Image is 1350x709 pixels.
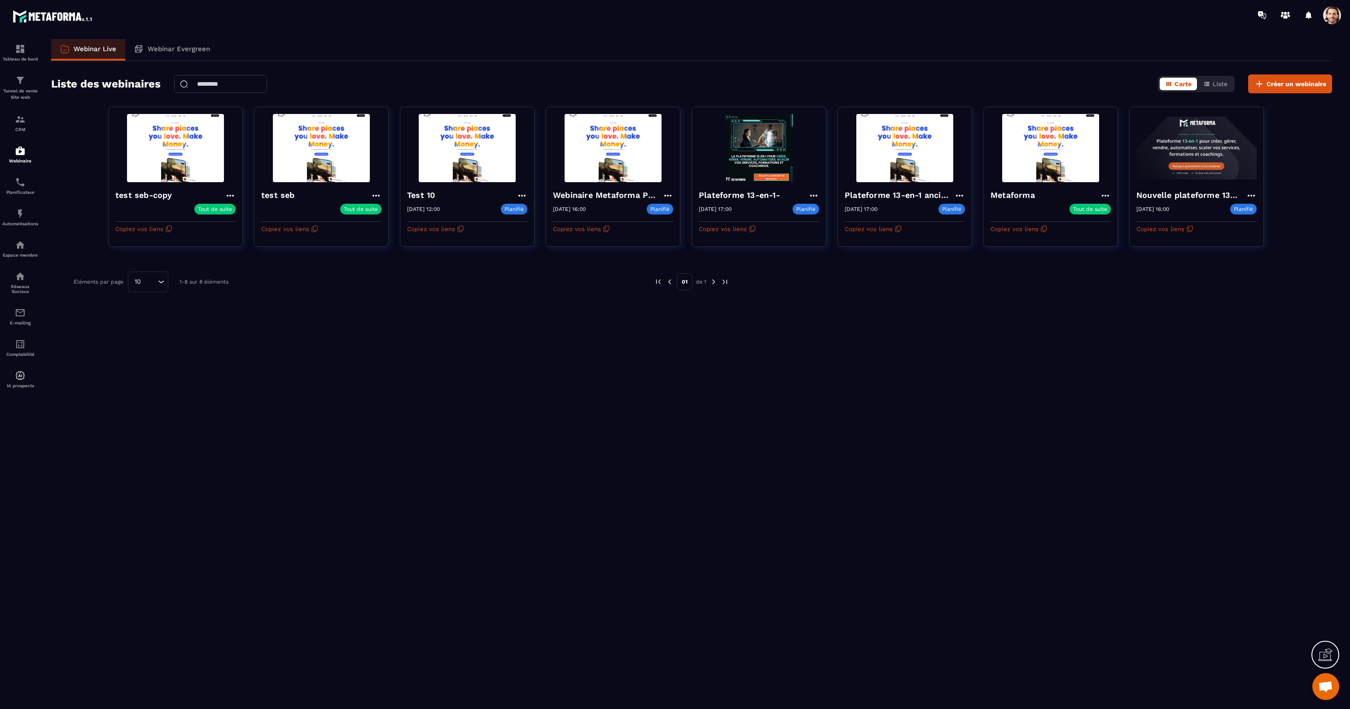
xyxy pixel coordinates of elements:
[261,189,299,201] h4: test seb
[845,189,954,201] h4: Plateforme 13-en-1 ancien
[15,307,26,318] img: email
[2,68,38,107] a: formationformationTunnel de vente Site web
[501,204,527,214] p: Planifié
[2,233,38,264] a: automationsautomationsEspace membre
[15,145,26,156] img: automations
[407,222,464,236] button: Copiez vos liens
[1198,78,1233,90] button: Liste
[553,189,662,201] h4: Webinaire Metaforma Plateforme 13-en-1
[721,278,729,286] img: next
[699,206,732,212] p: [DATE] 17:00
[148,45,210,53] p: Webinar Evergreen
[1175,80,1192,88] span: Carte
[1248,74,1332,93] button: Créer un webinaire
[180,279,228,285] p: 1-8 sur 8 éléments
[15,370,26,381] img: automations
[1136,114,1257,182] img: webinar-background
[15,271,26,282] img: social-network
[74,279,123,285] p: Éléments par page
[793,204,819,214] p: Planifié
[2,107,38,139] a: formationformationCRM
[2,139,38,170] a: automationsautomationsWebinaire
[845,222,902,236] button: Copiez vos liens
[128,271,168,292] div: Search for option
[51,75,161,93] h2: Liste des webinaires
[1312,673,1339,700] div: Mở cuộc trò chuyện
[115,114,236,182] img: webinar-background
[553,114,673,182] img: webinar-background
[699,189,785,201] h4: Plateforme 13-en-1-
[1136,206,1169,212] p: [DATE] 16:00
[1136,189,1246,201] h4: Nouvelle plateforme 13-en-1
[344,206,378,212] p: Tout de suite
[2,127,38,132] p: CRM
[553,222,610,236] button: Copiez vos liens
[15,240,26,250] img: automations
[13,8,93,24] img: logo
[677,273,693,290] p: 01
[991,189,1039,201] h4: Metaforma
[2,320,38,325] p: E-mailing
[1267,79,1326,88] span: Créer un webinaire
[845,206,877,212] p: [DATE] 17:00
[144,277,156,287] input: Search for option
[15,114,26,125] img: formation
[15,339,26,350] img: accountant
[2,37,38,68] a: formationformationTableau de bord
[407,189,439,201] h4: Test 10
[938,204,965,214] p: Planifié
[699,114,819,182] img: webinar-background
[2,284,38,294] p: Réseaux Sociaux
[261,114,381,182] img: webinar-background
[991,222,1048,236] button: Copiez vos liens
[991,114,1111,182] img: webinar-background
[2,170,38,201] a: schedulerschedulerPlanificateur
[553,206,586,212] p: [DATE] 16:00
[15,75,26,86] img: formation
[2,88,38,101] p: Tunnel de vente Site web
[1136,222,1193,236] button: Copiez vos liens
[15,208,26,219] img: automations
[407,114,527,182] img: webinar-background
[15,177,26,188] img: scheduler
[1073,206,1107,212] p: Tout de suite
[710,278,718,286] img: next
[666,278,674,286] img: prev
[1213,80,1227,88] span: Liste
[2,221,38,226] p: Automatisations
[51,39,125,61] a: Webinar Live
[115,189,177,201] h4: test seb-copy
[261,222,318,236] button: Copiez vos liens
[198,206,232,212] p: Tout de suite
[845,114,965,182] img: webinar-background
[654,278,662,286] img: prev
[2,264,38,301] a: social-networksocial-networkRéseaux Sociaux
[2,332,38,363] a: accountantaccountantComptabilité
[2,383,38,388] p: IA prospects
[15,44,26,54] img: formation
[2,352,38,357] p: Comptabilité
[2,158,38,163] p: Webinaire
[1230,204,1257,214] p: Planifié
[74,45,116,53] p: Webinar Live
[647,204,673,214] p: Planifié
[115,222,172,236] button: Copiez vos liens
[2,190,38,195] p: Planificateur
[131,277,144,287] span: 10
[696,278,706,285] p: de 1
[2,57,38,61] p: Tableau de bord
[2,253,38,258] p: Espace membre
[407,206,440,212] p: [DATE] 12:00
[2,301,38,332] a: emailemailE-mailing
[699,222,756,236] button: Copiez vos liens
[2,201,38,233] a: automationsautomationsAutomatisations
[1160,78,1197,90] button: Carte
